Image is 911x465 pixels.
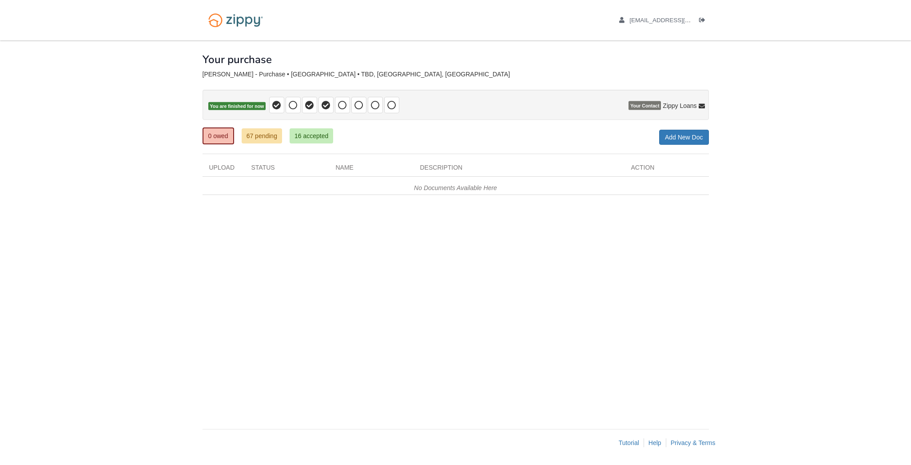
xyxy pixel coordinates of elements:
[663,101,696,110] span: Zippy Loans
[242,128,282,143] a: 67 pending
[659,130,709,145] a: Add New Doc
[245,163,329,176] div: Status
[203,54,272,65] h1: Your purchase
[671,439,716,446] a: Privacy & Terms
[629,17,731,24] span: arvizuteacher01@gmail.com
[203,127,234,144] a: 0 owed
[699,17,709,26] a: Log out
[203,9,269,32] img: Logo
[625,163,709,176] div: Action
[619,439,639,446] a: Tutorial
[329,163,414,176] div: Name
[203,163,245,176] div: Upload
[208,102,266,111] span: You are finished for now
[648,439,661,446] a: Help
[619,17,732,26] a: edit profile
[629,101,661,110] span: Your Contact
[414,163,625,176] div: Description
[203,71,709,78] div: [PERSON_NAME] - Purchase • [GEOGRAPHIC_DATA] • TBD, [GEOGRAPHIC_DATA], [GEOGRAPHIC_DATA]
[414,184,497,191] em: No Documents Available Here
[290,128,333,143] a: 16 accepted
